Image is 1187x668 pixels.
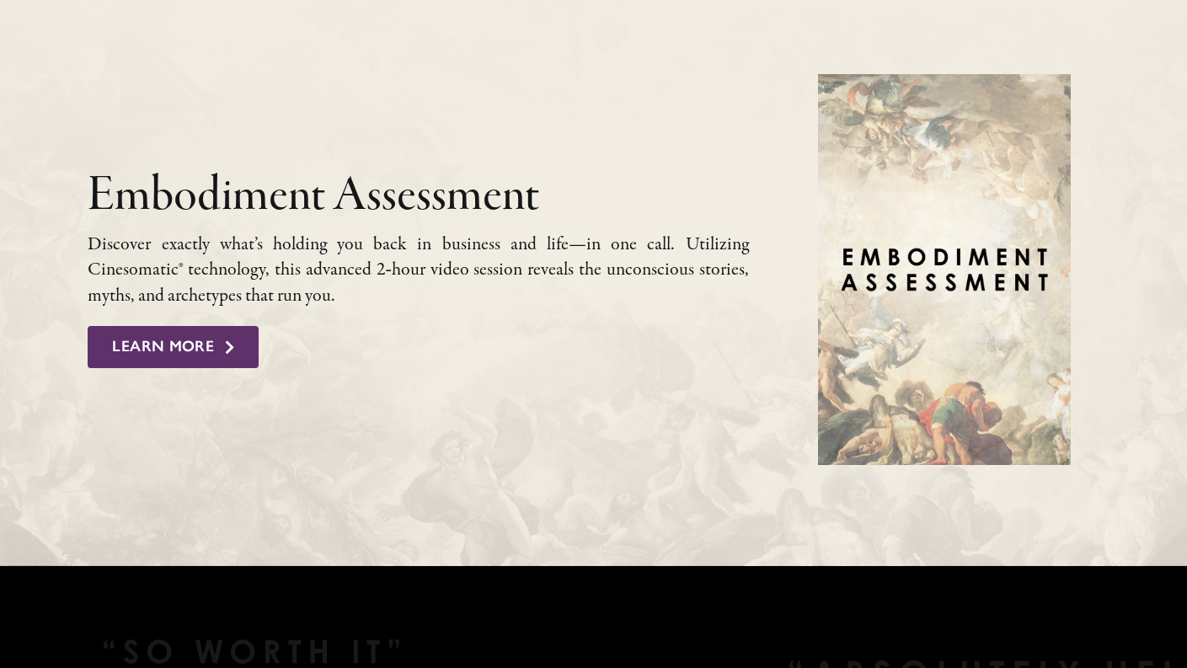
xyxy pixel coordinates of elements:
[88,326,259,368] a: Learn More
[88,232,748,309] p: Discover exact­ly what’s hold­ing you back in busi­ness and life—in one call. Utilizing Cinesomat...
[818,74,1071,465] img: Embodiment Assessment with Andrew Daniel
[112,338,214,356] span: Learn More
[88,171,748,223] h2: Embodiment Assessment
[818,71,1071,96] a: embodiment-assessment-poster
